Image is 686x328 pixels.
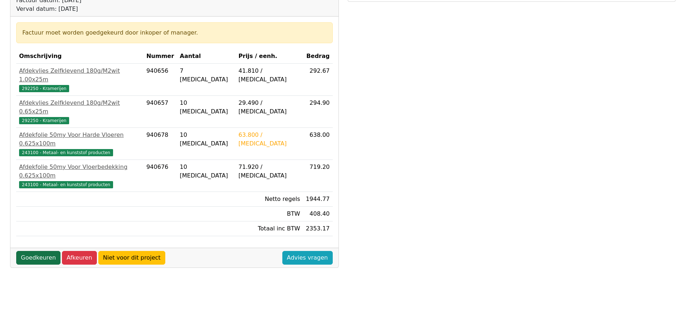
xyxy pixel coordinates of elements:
a: Afdekvlies Zelfklevend 180g/M2wit 0.65x25m292250 - Kramerijen [19,99,140,125]
div: Afdekfolie 50my Voor Vloerbedekking 0.625x100m [19,163,140,180]
th: Prijs / eenh. [236,49,303,64]
td: BTW [236,207,303,221]
a: Goedkeuren [16,251,60,265]
th: Omschrijving [16,49,143,64]
span: 292250 - Kramerijen [19,117,69,124]
a: Advies vragen [282,251,333,265]
td: 940676 [143,160,177,192]
a: Afkeuren [62,251,97,265]
a: Niet voor dit project [98,251,165,265]
td: 719.20 [303,160,332,192]
div: 10 [MEDICAL_DATA] [180,163,233,180]
div: Afdekvlies Zelfklevend 180g/M2wit 1.00x25m [19,67,140,84]
div: 41.810 / [MEDICAL_DATA] [238,67,300,84]
div: Factuur moet worden goedgekeurd door inkoper of manager. [22,28,327,37]
div: Verval datum: [DATE] [16,5,234,13]
div: 63.800 / [MEDICAL_DATA] [238,131,300,148]
div: 10 [MEDICAL_DATA] [180,131,233,148]
span: 292250 - Kramerijen [19,85,69,92]
th: Bedrag [303,49,332,64]
div: 7 [MEDICAL_DATA] [180,67,233,84]
a: Afdekfolie 50my Voor Vloerbedekking 0.625x100m243100 - Metaal- en kunststof producten [19,163,140,189]
span: 243100 - Metaal- en kunststof producten [19,181,113,188]
td: 1944.77 [303,192,332,207]
td: 408.40 [303,207,332,221]
td: 638.00 [303,128,332,160]
div: 71.920 / [MEDICAL_DATA] [238,163,300,180]
td: Totaal inc BTW [236,221,303,236]
td: 940678 [143,128,177,160]
th: Aantal [177,49,236,64]
td: 292.67 [303,64,332,96]
div: 10 [MEDICAL_DATA] [180,99,233,116]
td: Netto regels [236,192,303,207]
div: Afdekfolie 50my Voor Harde Vloeren 0.625x100m [19,131,140,148]
span: 243100 - Metaal- en kunststof producten [19,149,113,156]
th: Nummer [143,49,177,64]
td: 940656 [143,64,177,96]
div: 29.490 / [MEDICAL_DATA] [238,99,300,116]
a: Afdekfolie 50my Voor Harde Vloeren 0.625x100m243100 - Metaal- en kunststof producten [19,131,140,157]
td: 940657 [143,96,177,128]
div: Afdekvlies Zelfklevend 180g/M2wit 0.65x25m [19,99,140,116]
a: Afdekvlies Zelfklevend 180g/M2wit 1.00x25m292250 - Kramerijen [19,67,140,93]
td: 2353.17 [303,221,332,236]
td: 294.90 [303,96,332,128]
